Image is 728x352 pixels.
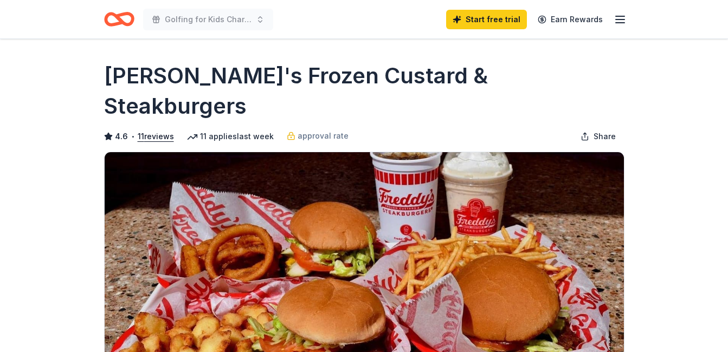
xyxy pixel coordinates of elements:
h1: [PERSON_NAME]'s Frozen Custard & Steakburgers [104,61,624,121]
a: Earn Rewards [531,10,609,29]
button: 11reviews [138,130,174,143]
a: approval rate [287,129,349,142]
span: Share [594,130,616,143]
button: Share [572,126,624,147]
span: 4.6 [115,130,128,143]
a: Start free trial [446,10,527,29]
div: 11 applies last week [187,130,274,143]
button: Golfing for Kids Charity Golf Tournament [143,9,273,30]
span: • [131,132,134,141]
span: approval rate [298,129,349,142]
span: Golfing for Kids Charity Golf Tournament [165,13,252,26]
a: Home [104,6,134,32]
